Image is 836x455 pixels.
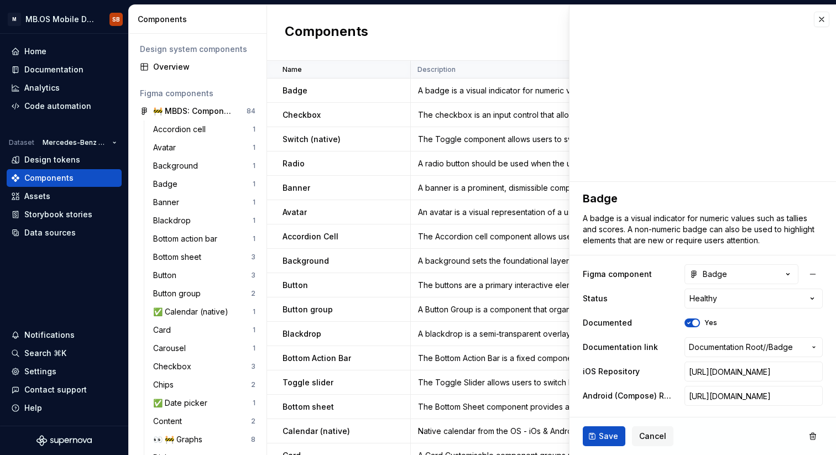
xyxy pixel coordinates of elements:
div: 3 [251,362,255,371]
input: https:// [685,362,823,381]
a: Settings [7,363,122,380]
a: Storybook stories [7,206,122,223]
div: Bottom action bar [153,233,222,244]
div: A blackdrop is a semi-transparent overlay that i It is not used as a standalone component (it’s p... [411,328,610,339]
label: Yes [704,318,717,327]
a: Badge1 [149,175,260,193]
div: 1 [253,161,255,170]
p: Background [283,255,329,266]
div: A Button Group is a component that organizes a set of related buttons, typically offering users a... [411,304,610,315]
div: A background sets the foundational layer of a UI by providing a visual backdrop that enhances rea... [411,255,610,266]
div: 1 [253,198,255,207]
div: ✅ Date picker [153,398,212,409]
div: Content [153,416,186,427]
div: A banner is a prominent, dismissible component used to display brief, important messages or statu... [411,182,610,193]
div: Button [153,270,181,281]
p: Description [417,65,456,74]
div: Help [24,402,42,414]
p: Name [283,65,302,74]
div: Overview [153,61,255,72]
div: The checkbox is an input control that allows users to select one or more options from a list of c... [411,109,610,121]
div: Banner [153,197,184,208]
div: The Toggle component allows users to switch between two states, typically "on" or "off." It resem... [411,134,610,145]
a: Chips2 [149,376,260,394]
div: 1 [253,234,255,243]
div: 1 [253,180,255,189]
div: 🚧 MBDS: Components [153,106,236,117]
div: MB.OS Mobile Design System [25,14,96,25]
a: Accordion cell1 [149,121,260,138]
button: Contact support [7,381,122,399]
p: Button [283,280,308,291]
div: 3 [251,253,255,262]
div: 1 [253,307,255,316]
div: Design tokens [24,154,80,165]
div: 1 [253,125,255,134]
div: 1 [253,143,255,152]
a: Overview [135,58,260,76]
label: Android (Compose) Repo [583,390,671,401]
label: Status [583,293,608,304]
div: Avatar [153,142,180,153]
p: Avatar [283,207,307,218]
div: 84 [247,107,255,116]
div: The Toggle Slider allows users to switch between two states displayed with labels. Unlike standar... [411,377,610,388]
p: Checkbox [283,109,321,121]
div: Notifications [24,330,75,341]
div: A radio button should be used when the user has to choose only one of two or more options. A radi... [411,158,610,169]
a: Bottom sheet3 [149,248,260,266]
a: Content2 [149,412,260,430]
button: Documentation Root//Badge [685,337,823,357]
p: Banner [283,182,310,193]
button: Save [583,426,625,446]
div: 2 [251,417,255,426]
div: The buttons are a primary interactive element used to trigger actions within the screen. It is ty... [411,280,610,291]
div: ✅ Calendar (native) [153,306,233,317]
div: An avatar is a visual representation of a user or entity. It is used to represent the user accoun... [411,207,610,218]
a: Button3 [149,266,260,284]
div: SB [112,15,120,24]
a: Design tokens [7,151,122,169]
div: Contact support [24,384,87,395]
p: Calendar (native) [283,426,350,437]
p: Toggle slider [283,377,333,388]
div: Blackdrop [153,215,195,226]
p: Switch (native) [283,134,341,145]
a: Code automation [7,97,122,115]
div: Data sources [24,227,76,238]
a: Blackdrop1 [149,212,260,229]
div: Button group [153,288,205,299]
button: Mercedes-Benz 2.0 [38,135,122,150]
div: M [8,13,21,26]
a: Data sources [7,224,122,242]
div: Components [24,172,74,184]
a: Bottom action bar1 [149,230,260,248]
span: / [766,342,769,353]
div: Native calendar from the OS - iOs & Android A calendar component is a for viewing and selecting d... [411,426,610,437]
div: Design system components [140,44,255,55]
span: Save [599,431,618,442]
div: Storybook stories [24,209,92,220]
svg: Supernova Logo [36,435,92,446]
div: Dataset [9,138,34,147]
a: Avatar1 [149,139,260,156]
a: Home [7,43,122,60]
input: https:// [685,386,823,406]
div: 1 [253,216,255,225]
div: Code automation [24,101,91,112]
div: Accordion cell [153,124,210,135]
a: Banner1 [149,193,260,211]
label: Figma component [583,269,652,280]
button: Help [7,399,122,417]
div: The Accordion cell component allows users to toggle the visibility of content. It includes a head... [411,231,610,242]
span: Documentation Root / [689,342,766,353]
span: Cancel [639,431,666,442]
a: Card1 [149,321,260,339]
div: Components [138,14,262,25]
a: ✅ Calendar (native)1 [149,303,260,321]
div: Documentation [24,64,83,75]
div: Home [24,46,46,57]
p: Bottom Action Bar [283,353,351,364]
div: Analytics [24,82,60,93]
